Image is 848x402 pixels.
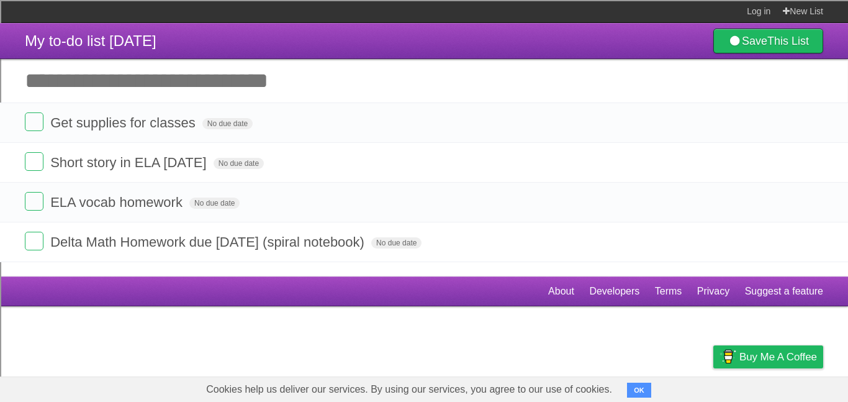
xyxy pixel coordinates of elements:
span: No due date [189,198,240,209]
label: Done [25,112,43,131]
span: No due date [202,118,253,129]
span: Delta Math Homework due [DATE] (spiral notebook) [50,234,368,250]
button: OK [627,383,651,398]
span: Get supplies for classes [50,115,199,130]
span: No due date [371,237,422,249]
label: Done [25,152,43,171]
span: ELA vocab homework [50,194,186,210]
span: My to-do list [DATE] [25,32,156,49]
label: Done [25,192,43,211]
span: Short story in ELA [DATE] [50,155,209,170]
b: This List [767,35,809,47]
a: SaveThis List [713,29,823,53]
label: Done [25,232,43,250]
span: No due date [214,158,264,169]
span: Cookies help us deliver our services. By using our services, you agree to our use of cookies. [194,377,625,402]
